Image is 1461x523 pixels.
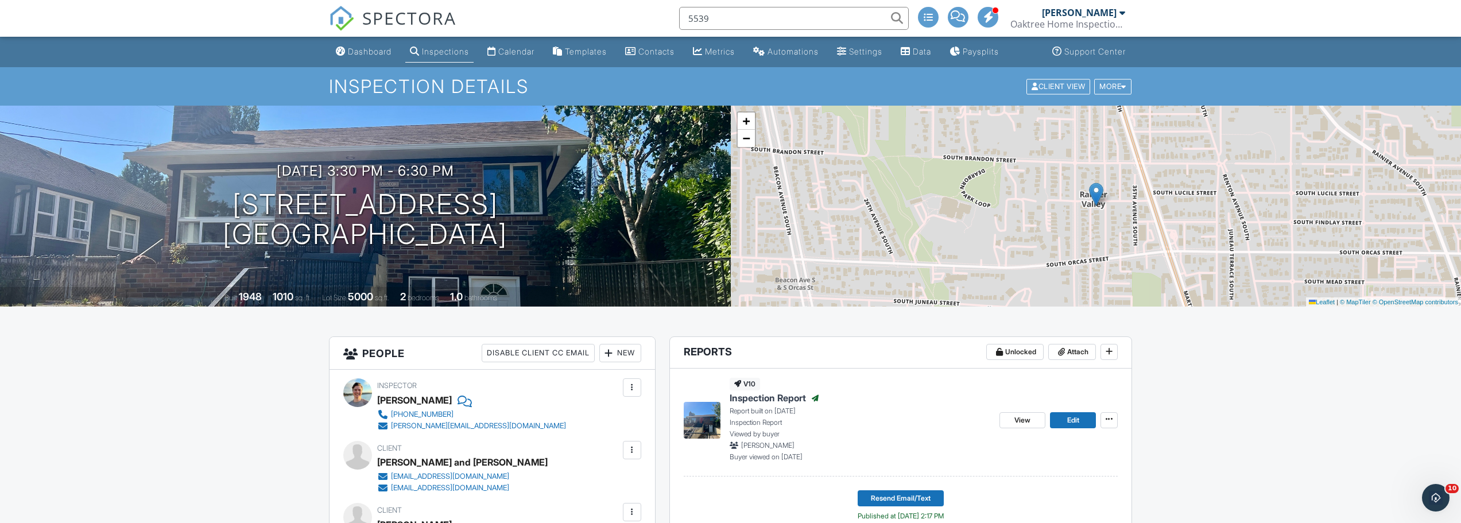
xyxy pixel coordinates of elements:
[849,47,882,56] div: Settings
[742,114,750,128] span: +
[422,47,469,56] div: Inspections
[705,47,735,56] div: Metrics
[329,16,456,40] a: SPECTORA
[548,41,611,63] a: Templates
[400,290,406,303] div: 2
[742,131,750,145] span: −
[1025,82,1093,90] a: Client View
[277,163,454,179] h3: [DATE] 3:30 pm - 6:30 pm
[329,76,1133,96] h1: Inspection Details
[1042,7,1117,18] div: [PERSON_NAME]
[1010,18,1125,30] div: Oaktree Home Inspections
[1089,183,1103,206] img: Marker
[1336,299,1338,305] span: |
[1064,47,1126,56] div: Support Center
[1094,79,1131,94] div: More
[348,290,373,303] div: 5000
[565,47,607,56] div: Templates
[599,344,641,362] div: New
[405,41,474,63] a: Inspections
[621,41,679,63] a: Contacts
[482,344,595,362] div: Disable Client CC Email
[377,471,538,482] a: [EMAIL_ADDRESS][DOMAIN_NAME]
[377,506,402,514] span: Client
[408,293,439,302] span: bedrooms
[377,444,402,452] span: Client
[945,41,1003,63] a: Paysplits
[331,41,396,63] a: Dashboard
[738,130,755,147] a: Zoom out
[377,409,566,420] a: [PHONE_NUMBER]
[330,337,655,370] h3: People
[498,47,534,56] div: Calendar
[963,47,999,56] div: Paysplits
[348,47,392,56] div: Dashboard
[464,293,497,302] span: bathrooms
[1446,484,1459,493] span: 10
[295,293,311,302] span: sq. ft.
[322,293,346,302] span: Lot Size
[273,290,293,303] div: 1010
[377,381,417,390] span: Inspector
[377,482,538,494] a: [EMAIL_ADDRESS][DOMAIN_NAME]
[223,189,507,250] h1: [STREET_ADDRESS] [GEOGRAPHIC_DATA]
[483,41,539,63] a: Calendar
[377,392,452,409] div: [PERSON_NAME]
[1422,484,1450,512] iframe: Intercom live chat
[679,7,909,30] input: Search everything...
[224,293,237,302] span: Built
[1026,79,1090,94] div: Client View
[768,47,819,56] div: Automations
[738,113,755,130] a: Zoom in
[832,41,887,63] a: Settings
[749,41,823,63] a: Automations (Basic)
[377,454,548,471] div: [PERSON_NAME] and [PERSON_NAME]
[391,472,509,481] div: [EMAIL_ADDRESS][DOMAIN_NAME]
[391,483,509,493] div: [EMAIL_ADDRESS][DOMAIN_NAME]
[450,290,463,303] div: 1.0
[913,47,931,56] div: Data
[239,290,262,303] div: 1948
[1340,299,1371,305] a: © MapTiler
[377,420,566,432] a: [PERSON_NAME][EMAIL_ADDRESS][DOMAIN_NAME]
[1048,41,1130,63] a: Support Center
[1373,299,1458,305] a: © OpenStreetMap contributors
[638,47,675,56] div: Contacts
[391,410,454,419] div: [PHONE_NUMBER]
[329,6,354,31] img: The Best Home Inspection Software - Spectora
[391,421,566,431] div: [PERSON_NAME][EMAIL_ADDRESS][DOMAIN_NAME]
[375,293,389,302] span: sq.ft.
[688,41,739,63] a: Metrics
[896,41,936,63] a: Data
[362,6,456,30] span: SPECTORA
[1309,299,1335,305] a: Leaflet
